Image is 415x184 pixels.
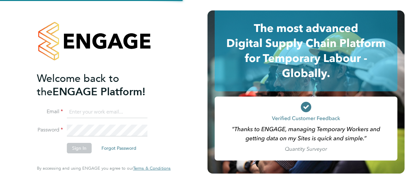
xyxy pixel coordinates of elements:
h2: ENGAGE Platform! [37,72,164,99]
input: Enter your work email... [67,106,147,118]
button: Sign In [67,143,92,153]
button: Forgot Password [96,143,142,153]
span: By accessing and using ENGAGE you agree to our [37,165,171,171]
label: Password [37,127,63,133]
label: Email [37,108,63,115]
a: Terms & Conditions [133,166,171,171]
span: Welcome back to the [37,72,119,98]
